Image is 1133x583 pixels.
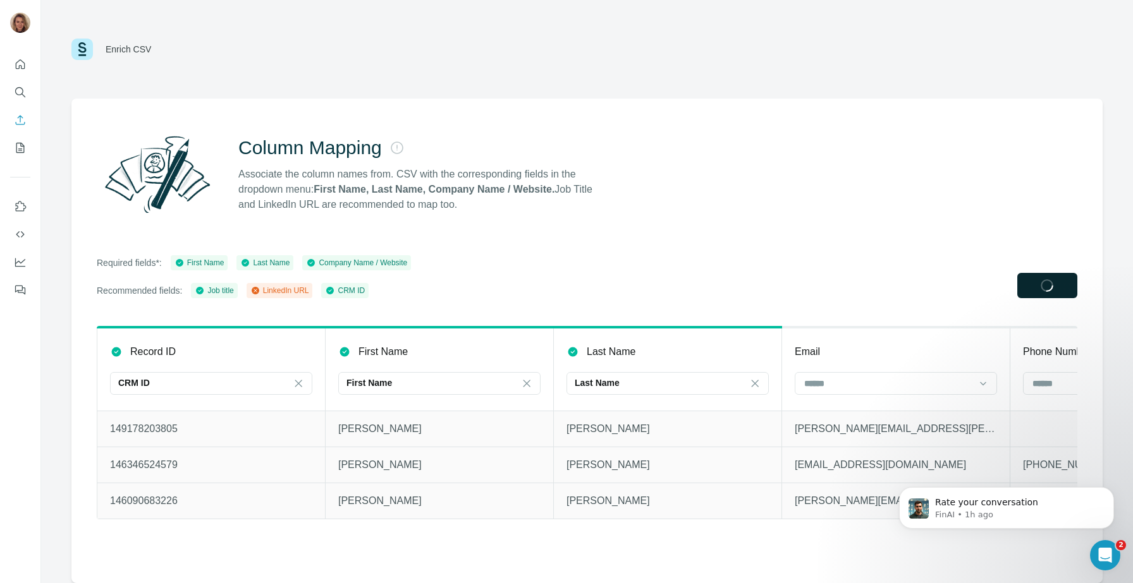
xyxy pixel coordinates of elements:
div: Last Name [240,257,290,268]
p: First Name [358,344,408,359]
button: Feedback [10,279,30,301]
p: Required fields*: [97,256,162,269]
button: Enrich CSV [10,109,30,131]
p: 146090683226 [110,493,312,508]
p: [PERSON_NAME][EMAIL_ADDRESS][DOMAIN_NAME] [795,493,997,508]
p: [PERSON_NAME][EMAIL_ADDRESS][PERSON_NAME][PERSON_NAME][DOMAIN_NAME] [795,421,997,436]
img: Surfe Illustration - Column Mapping [97,129,218,220]
span: 2 [1116,540,1126,550]
div: LinkedIn URL [250,285,309,296]
div: Job title [195,285,233,296]
strong: First Name, Last Name, Company Name / Website. [314,184,554,195]
p: First Name [346,376,392,389]
p: Record ID [130,344,176,359]
p: [EMAIL_ADDRESS][DOMAIN_NAME] [795,457,997,472]
button: Search [10,81,30,104]
p: [PERSON_NAME] [566,421,769,436]
p: [PERSON_NAME] [566,493,769,508]
button: My lists [10,136,30,159]
button: Use Surfe on LinkedIn [10,195,30,218]
div: First Name [175,257,224,268]
p: [PERSON_NAME] [338,493,541,508]
h2: Column Mapping [238,136,382,159]
button: Use Surfe API [10,223,30,246]
p: Last Name [587,344,635,359]
button: Quick start [10,53,30,76]
p: [PERSON_NAME] [566,457,769,472]
p: [PERSON_NAME] [338,457,541,472]
button: Dashboard [10,251,30,273]
p: 149178203805 [110,421,312,436]
p: CRM ID [118,376,150,389]
p: Associate the column names from. CSV with the corresponding fields in the dropdown menu: Job Titl... [238,167,604,212]
img: Surfe Logo [71,39,93,60]
p: Recommended fields: [97,284,182,297]
iframe: Intercom live chat [1090,540,1120,570]
p: Email [795,344,820,359]
p: Phone Number [1023,344,1091,359]
p: Last Name [575,376,620,389]
p: 146346524579 [110,457,312,472]
div: CRM ID [325,285,365,296]
div: Company Name / Website [306,257,407,268]
div: Enrich CSV [106,43,151,56]
p: [PERSON_NAME] [338,421,541,436]
iframe: Intercom notifications message [880,460,1133,549]
img: Avatar [10,13,30,33]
